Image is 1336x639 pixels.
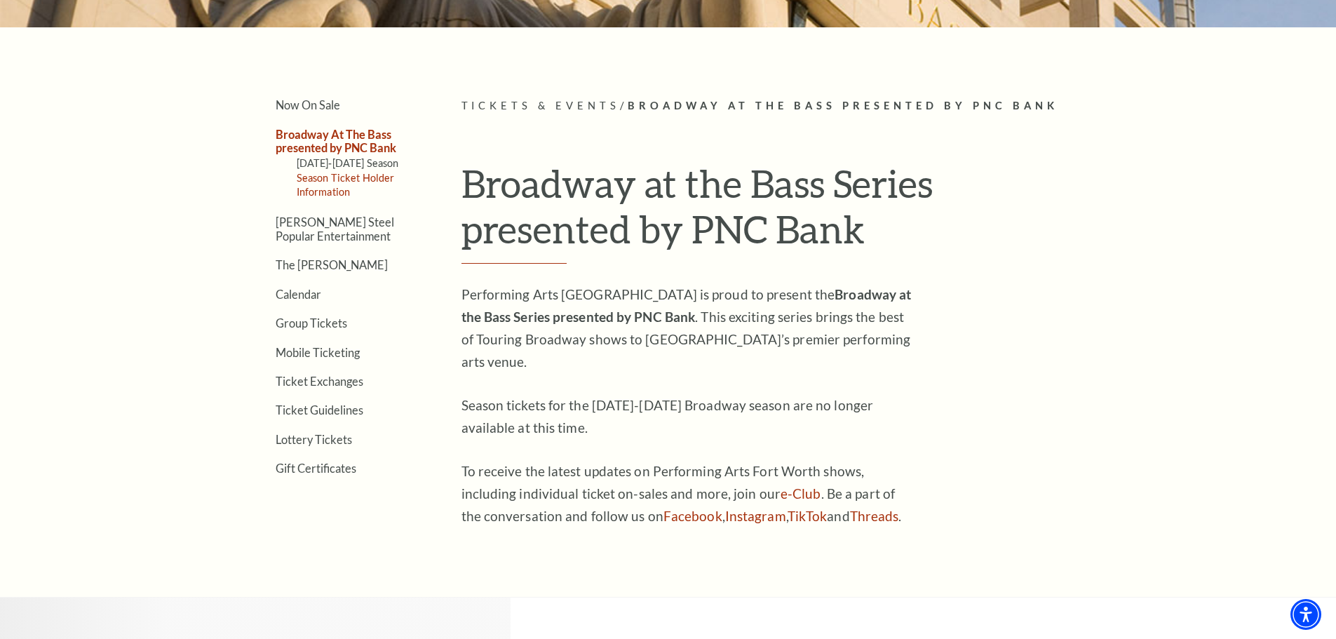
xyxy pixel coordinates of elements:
[276,128,396,154] a: Broadway At The Bass presented by PNC Bank
[725,508,786,524] a: Instagram - open in a new tab
[781,485,821,502] a: e-Club
[461,286,912,325] strong: Broadway at the Bass Series presented by PNC Bank
[297,172,395,198] a: Season Ticket Holder Information
[461,161,1103,264] h1: Broadway at the Bass Series presented by PNC Bank
[461,394,917,439] p: Season tickets for the [DATE]-[DATE] Broadway season are no longer available at this time.
[1290,599,1321,630] div: Accessibility Menu
[297,157,399,169] a: [DATE]-[DATE] Season
[461,283,917,373] p: Performing Arts [GEOGRAPHIC_DATA] is proud to present the . This exciting series brings the best ...
[461,100,621,112] span: Tickets & Events
[276,98,340,112] a: Now On Sale
[788,508,828,524] a: TikTok - open in a new tab
[276,462,356,475] a: Gift Certificates
[276,215,394,242] a: [PERSON_NAME] Steel Popular Entertainment
[276,375,363,388] a: Ticket Exchanges
[276,258,388,271] a: The [PERSON_NAME]
[276,316,347,330] a: Group Tickets
[276,346,360,359] a: Mobile Ticketing
[461,97,1103,115] p: /
[850,508,899,524] a: Threads - open in a new tab
[276,433,352,446] a: Lottery Tickets
[461,460,917,527] p: To receive the latest updates on Performing Arts Fort Worth shows, including individual ticket on...
[628,100,1058,112] span: Broadway At The Bass presented by PNC Bank
[663,508,722,524] a: Facebook - open in a new tab
[276,288,321,301] a: Calendar
[276,403,363,417] a: Ticket Guidelines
